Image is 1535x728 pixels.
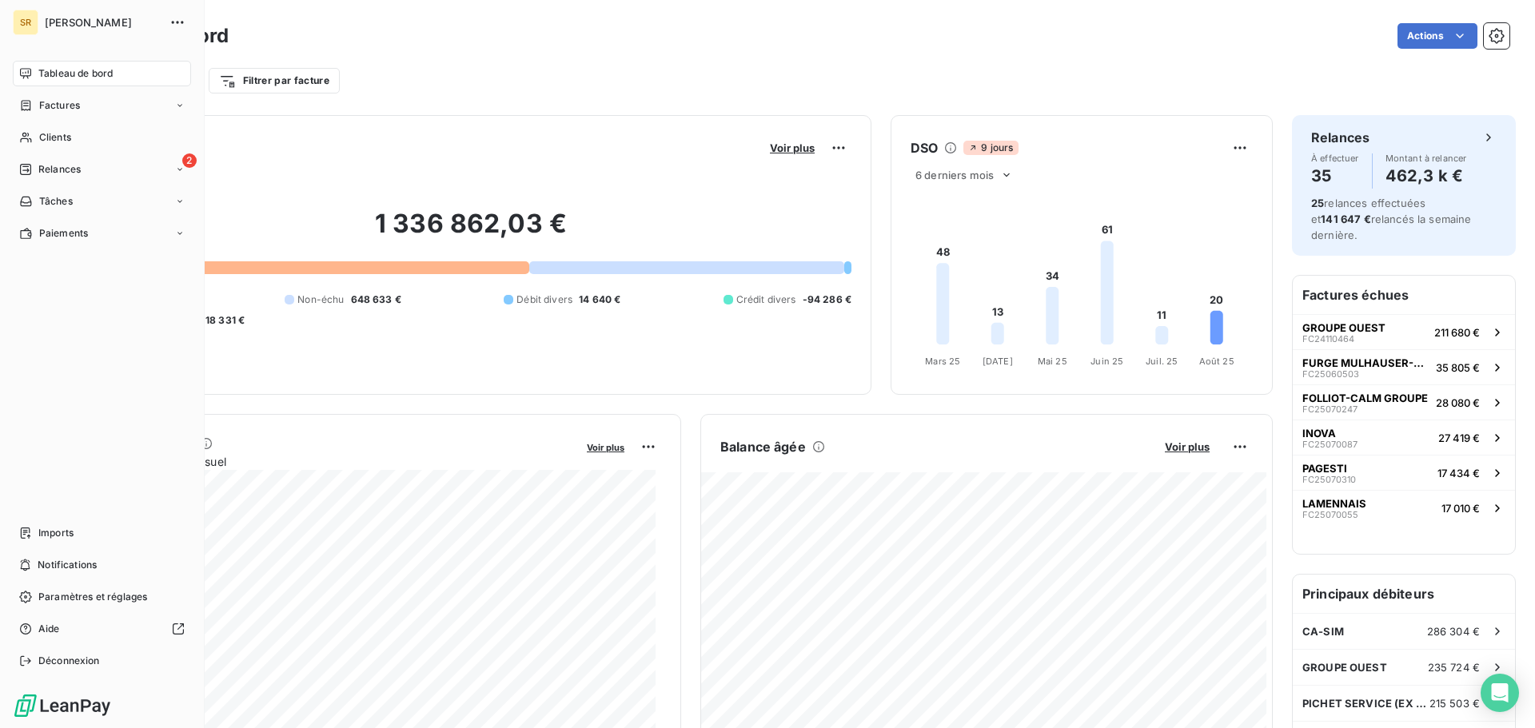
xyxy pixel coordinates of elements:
span: FC25070247 [1302,404,1358,414]
span: 286 304 € [1427,625,1480,638]
span: INOVA [1302,427,1336,440]
div: SR [13,10,38,35]
span: FC25060503 [1302,369,1359,379]
span: 14 640 € [579,292,620,307]
span: Paramètres et réglages [38,590,147,604]
span: 141 647 € [1321,213,1370,225]
span: 17 010 € [1441,502,1480,515]
span: FC25070087 [1302,440,1358,449]
button: Voir plus [582,440,629,454]
span: Paiements [39,226,88,241]
button: PAGESTIFC2507031017 434 € [1293,455,1515,490]
button: Actions [1397,23,1477,49]
span: 25 [1311,197,1324,209]
span: Aide [38,622,60,636]
span: 17 434 € [1437,467,1480,479]
button: FURGE MULHAUSER-MSGFC2506050335 805 € [1293,349,1515,384]
span: Tableau de bord [38,66,113,81]
span: Non-échu [297,292,344,307]
span: 6 derniers mois [915,169,994,181]
span: Imports [38,526,74,540]
span: Clients [39,130,71,145]
span: Tâches [39,194,73,209]
span: FOLLIOT-CALM GROUPE [1302,392,1428,404]
a: Factures [13,93,191,118]
span: FC25070310 [1302,475,1356,484]
tspan: Mars 25 [925,356,960,367]
button: Voir plus [1160,440,1214,454]
a: Aide [13,616,191,642]
span: Crédit divers [736,292,796,307]
span: 211 680 € [1434,326,1480,339]
h6: Relances [1311,128,1370,147]
a: Tableau de bord [13,61,191,86]
tspan: Juil. 25 [1146,356,1178,367]
tspan: Août 25 [1199,356,1234,367]
span: 35 805 € [1436,361,1480,374]
span: Relances [38,162,81,177]
button: FOLLIOT-CALM GROUPEFC2507024728 080 € [1293,384,1515,420]
tspan: Mai 25 [1038,356,1067,367]
span: GROUPE OUEST [1302,321,1385,334]
button: GROUPE OUESTFC24110464211 680 € [1293,314,1515,349]
button: INOVAFC2507008727 419 € [1293,420,1515,455]
tspan: Juin 25 [1090,356,1123,367]
span: Débit divers [516,292,572,307]
h6: Factures échues [1293,276,1515,314]
span: CA-SIM [1302,625,1344,638]
div: Open Intercom Messenger [1481,674,1519,712]
span: FURGE MULHAUSER-MSG [1302,356,1429,369]
h4: 462,3 k € [1385,163,1467,189]
span: -94 286 € [803,292,851,307]
a: Imports [13,520,191,546]
span: Voir plus [1165,440,1210,453]
h6: Balance âgée [720,437,806,456]
a: 2Relances [13,157,191,182]
tspan: [DATE] [983,356,1013,367]
button: Filtrer par facture [209,68,340,93]
span: PAGESTI [1302,462,1347,475]
button: Voir plus [765,141,819,155]
span: Chiffre d'affaires mensuel [90,453,576,470]
span: À effectuer [1311,153,1359,163]
span: [PERSON_NAME] [45,16,160,29]
span: GROUPE OUEST [1302,661,1387,674]
a: Tâches [13,189,191,214]
h2: 1 336 862,03 € [90,208,851,256]
button: LAMENNAISFC2507005517 010 € [1293,490,1515,525]
span: Factures [39,98,80,113]
span: 235 724 € [1428,661,1480,674]
span: 27 419 € [1438,432,1480,444]
img: Logo LeanPay [13,693,112,718]
span: -18 331 € [201,313,245,328]
span: 9 jours [963,141,1018,155]
span: 28 080 € [1436,396,1480,409]
h6: Principaux débiteurs [1293,575,1515,613]
span: Voir plus [770,141,815,154]
a: Paramètres et réglages [13,584,191,610]
span: LAMENNAIS [1302,497,1366,510]
span: Notifications [38,558,97,572]
span: relances effectuées et relancés la semaine dernière. [1311,197,1472,241]
span: PICHET SERVICE (EX GESTIA) [1302,697,1429,710]
span: 215 503 € [1429,697,1480,710]
span: 648 633 € [351,292,401,307]
span: Voir plus [587,442,624,453]
a: Clients [13,125,191,150]
h6: DSO [911,138,938,157]
span: FC25070055 [1302,510,1358,519]
span: 2 [182,153,197,168]
span: Déconnexion [38,654,100,668]
span: FC24110464 [1302,334,1354,344]
a: Paiements [13,221,191,246]
span: Montant à relancer [1385,153,1467,163]
h4: 35 [1311,163,1359,189]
